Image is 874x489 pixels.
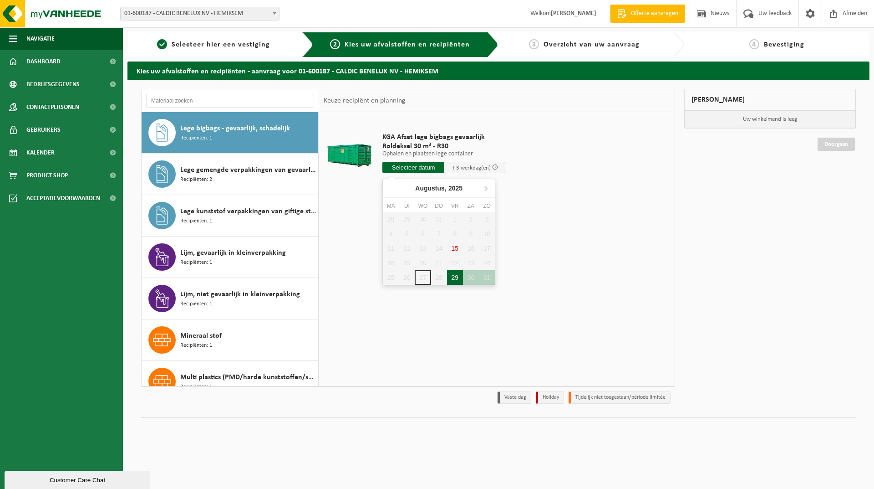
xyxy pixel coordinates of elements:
input: Selecteer datum [382,162,444,173]
span: Gebruikers [26,118,61,141]
button: Mineraal stof Recipiënten: 1 [142,319,319,361]
div: wo [415,201,431,211]
span: Contactpersonen [26,96,79,118]
div: ma [383,201,399,211]
span: 3 [529,39,539,49]
span: Bevestiging [764,41,804,48]
span: Lege kunststof verpakkingen van giftige stoffen [180,206,316,217]
span: Roldeksel 30 m³ - R30 [382,142,506,151]
div: di [399,201,415,211]
li: Holiday [536,391,564,404]
a: 1Selecteer hier een vestiging [132,39,295,50]
strong: [PERSON_NAME] [551,10,596,17]
span: Recipiënten: 1 [180,383,212,391]
span: 2 [330,39,340,49]
span: KGA Afzet lege bigbags gevaarlijk [382,133,506,142]
span: Kalender [26,141,55,164]
button: Lijm, niet gevaarlijk in kleinverpakking Recipiënten: 1 [142,278,319,319]
span: Dashboard [26,50,61,73]
span: Acceptatievoorwaarden [26,187,100,210]
button: Multi plastics (PMD/harde kunststoffen/spanbanden/EPS/folie naturel/folie gemengd) Recipiënten: 1 [142,361,319,402]
div: zo [479,201,495,211]
span: Overzicht van uw aanvraag [544,41,640,48]
span: Offerte aanvragen [629,9,681,18]
span: + 3 werkdag(en) [452,165,491,171]
iframe: chat widget [5,469,152,489]
span: Product Shop [26,164,68,187]
span: Recipiënten: 1 [180,258,212,267]
h2: Kies uw afvalstoffen en recipiënten - aanvraag voor 01-600187 - CALDIC BENELUX NV - HEMIKSEM [127,62,869,79]
span: Selecteer hier een vestiging [172,41,270,48]
input: Materiaal zoeken [146,94,314,108]
p: Ophalen en plaatsen lege container [382,151,506,157]
span: Recipiënten: 1 [180,134,212,143]
span: Recipiënten: 1 [180,300,212,309]
li: Tijdelijk niet toegestaan/période limitée [569,391,671,404]
div: 29 [447,270,463,285]
div: do [431,201,447,211]
span: Navigatie [26,27,55,50]
a: Doorgaan [818,138,855,151]
div: Augustus, [412,181,466,196]
span: 4 [749,39,759,49]
button: Lege bigbags - gevaarlijk, schadelijk Recipiënten: 1 [142,112,319,154]
span: Mineraal stof [180,330,222,341]
p: Uw winkelmand is leeg [685,111,856,128]
div: Keuze recipiënt en planning [319,89,410,112]
span: Lege gemengde verpakkingen van gevaarlijke stoffen [180,165,316,175]
button: Lege kunststof verpakkingen van giftige stoffen Recipiënten: 1 [142,195,319,237]
a: Offerte aanvragen [610,5,685,23]
span: Lijm, niet gevaarlijk in kleinverpakking [180,289,300,300]
div: [PERSON_NAME] [684,89,856,111]
span: Lege bigbags - gevaarlijk, schadelijk [180,123,290,134]
span: Recipiënten: 1 [180,341,212,350]
span: Lijm, gevaarlijk in kleinverpakking [180,247,286,258]
button: Lege gemengde verpakkingen van gevaarlijke stoffen Recipiënten: 2 [142,154,319,195]
span: 01-600187 - CALDIC BENELUX NV - HEMIKSEM [121,7,279,20]
span: Recipiënten: 1 [180,217,212,226]
div: vr [447,201,463,211]
div: za [463,201,479,211]
i: 2025 [448,185,462,191]
button: Lijm, gevaarlijk in kleinverpakking Recipiënten: 1 [142,237,319,278]
span: Recipiënten: 2 [180,175,212,184]
span: 01-600187 - CALDIC BENELUX NV - HEMIKSEM [120,7,279,21]
span: 1 [157,39,167,49]
li: Vaste dag [498,391,531,404]
span: Kies uw afvalstoffen en recipiënten [345,41,470,48]
span: Bedrijfsgegevens [26,73,80,96]
span: Multi plastics (PMD/harde kunststoffen/spanbanden/EPS/folie naturel/folie gemengd) [180,372,316,383]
